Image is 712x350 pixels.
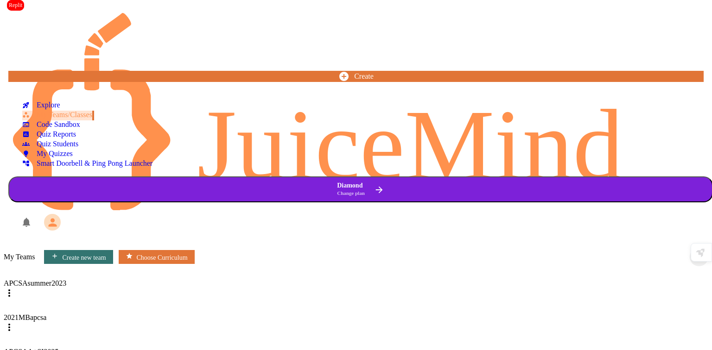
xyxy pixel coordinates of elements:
[34,212,63,233] div: My Account
[673,313,703,341] iframe: chat widget
[4,313,708,322] div: 2021MBapcsa
[22,140,78,150] a: Quiz Students
[8,71,704,82] a: Create
[119,250,195,264] a: Choose Curriculum
[22,101,60,109] div: Explore
[22,150,73,159] a: My Quizzes
[22,111,92,119] div: My Teams/Classes
[13,13,699,210] img: logo-orange.svg
[337,190,365,196] span: Change plan
[4,253,35,261] div: My Teams
[4,300,708,335] div: Replit2021MBapcsa
[22,101,60,111] a: Explore
[22,111,94,120] a: My Teams/Classes
[22,159,153,168] div: Smart Doorbell & Ping Pong Launcher
[22,150,73,158] div: My Quizzes
[22,120,80,129] div: Code Sandbox
[690,248,708,266] div: How it works
[22,130,76,138] div: Quiz Reports
[22,159,153,169] a: Smart Doorbell & Ping Pong Launcher
[337,182,365,197] div: Diamond
[4,279,708,287] div: APCSAsummer2023
[22,140,78,148] div: Quiz Students
[44,250,113,264] a: Create new team
[4,214,34,230] div: My Notifications
[22,120,80,130] a: Code Sandbox
[635,273,703,312] iframe: chat widget
[4,266,708,300] div: ReplitAPCSAsummer2023
[22,130,76,140] a: Quiz Reports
